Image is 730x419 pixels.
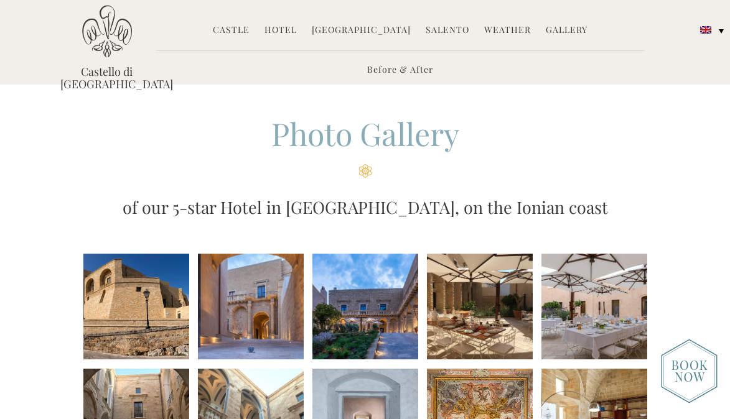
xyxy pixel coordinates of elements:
[60,65,154,90] a: Castello di [GEOGRAPHIC_DATA]
[661,339,718,403] img: new-booknow.png
[367,63,433,78] a: Before & After
[426,24,469,38] a: Salento
[60,113,670,178] h2: Photo Gallery
[213,24,250,38] a: Castle
[312,24,411,38] a: [GEOGRAPHIC_DATA]
[546,24,587,38] a: Gallery
[484,24,531,38] a: Weather
[700,26,711,34] img: English
[60,195,670,219] h3: of our 5-star Hotel in [GEOGRAPHIC_DATA], on the Ionian coast
[82,5,132,58] img: Castello di Ugento
[264,24,297,38] a: Hotel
